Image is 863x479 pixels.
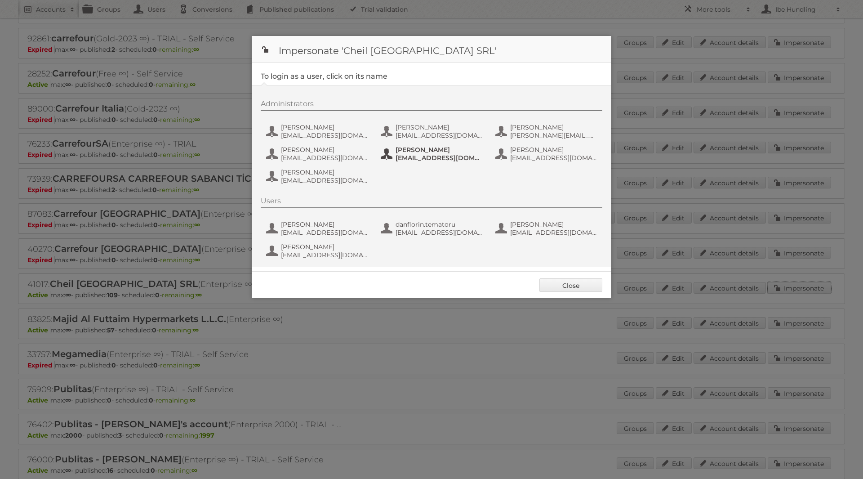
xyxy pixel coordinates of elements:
[252,36,611,63] h1: Impersonate 'Cheil [GEOGRAPHIC_DATA] SRL'
[510,123,597,131] span: [PERSON_NAME]
[265,122,371,140] button: [PERSON_NAME] [EMAIL_ADDRESS][DOMAIN_NAME]
[281,176,368,184] span: [EMAIL_ADDRESS][DOMAIN_NAME]
[510,228,597,237] span: [EMAIL_ADDRESS][DOMAIN_NAME]
[261,72,387,81] legend: To login as a user, click on its name
[281,154,368,162] span: [EMAIL_ADDRESS][DOMAIN_NAME]
[380,219,485,237] button: danflorin.tematoru [EMAIL_ADDRESS][DOMAIN_NAME]
[396,154,483,162] span: [EMAIL_ADDRESS][DOMAIN_NAME]
[281,228,368,237] span: [EMAIL_ADDRESS][DOMAIN_NAME]
[396,146,483,154] span: [PERSON_NAME]
[281,123,368,131] span: [PERSON_NAME]
[281,131,368,139] span: [EMAIL_ADDRESS][DOMAIN_NAME]
[510,131,597,139] span: [PERSON_NAME][EMAIL_ADDRESS][DOMAIN_NAME]
[396,131,483,139] span: [EMAIL_ADDRESS][DOMAIN_NAME]
[281,251,368,259] span: [EMAIL_ADDRESS][DOMAIN_NAME]
[281,220,368,228] span: [PERSON_NAME]
[510,220,597,228] span: [PERSON_NAME]
[510,146,597,154] span: [PERSON_NAME]
[281,243,368,251] span: [PERSON_NAME]
[261,99,602,111] div: Administrators
[510,154,597,162] span: [EMAIL_ADDRESS][DOMAIN_NAME]
[265,219,371,237] button: [PERSON_NAME] [EMAIL_ADDRESS][DOMAIN_NAME]
[380,145,485,163] button: [PERSON_NAME] [EMAIL_ADDRESS][DOMAIN_NAME]
[494,219,600,237] button: [PERSON_NAME] [EMAIL_ADDRESS][DOMAIN_NAME]
[396,123,483,131] span: [PERSON_NAME]
[265,145,371,163] button: [PERSON_NAME] [EMAIL_ADDRESS][DOMAIN_NAME]
[539,278,602,292] a: Close
[396,228,483,237] span: [EMAIL_ADDRESS][DOMAIN_NAME]
[380,122,485,140] button: [PERSON_NAME] [EMAIL_ADDRESS][DOMAIN_NAME]
[265,242,371,260] button: [PERSON_NAME] [EMAIL_ADDRESS][DOMAIN_NAME]
[281,168,368,176] span: [PERSON_NAME]
[494,122,600,140] button: [PERSON_NAME] [PERSON_NAME][EMAIL_ADDRESS][DOMAIN_NAME]
[494,145,600,163] button: [PERSON_NAME] [EMAIL_ADDRESS][DOMAIN_NAME]
[261,197,602,208] div: Users
[281,146,368,154] span: [PERSON_NAME]
[396,220,483,228] span: danflorin.tematoru
[265,167,371,185] button: [PERSON_NAME] [EMAIL_ADDRESS][DOMAIN_NAME]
